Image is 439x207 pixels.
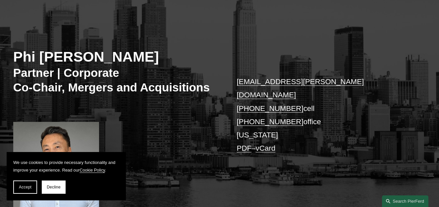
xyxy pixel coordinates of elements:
[13,181,37,194] button: Accept
[13,66,220,94] h3: Partner | Corporate Co-Chair, Mergers and Acquisitions
[256,144,276,152] a: vCard
[7,152,126,200] section: Cookie banner
[237,144,251,152] a: PDF
[237,78,364,99] a: [EMAIL_ADDRESS][PERSON_NAME][DOMAIN_NAME]
[237,104,303,113] a: [PHONE_NUMBER]
[42,181,66,194] button: Decline
[382,195,428,207] a: Search this site
[237,75,409,155] p: cell office [US_STATE] –
[13,159,119,174] p: We use cookies to provide necessary functionality and improve your experience. Read our .
[237,118,303,126] a: [PHONE_NUMBER]
[13,48,220,65] h2: Phi [PERSON_NAME]
[19,185,31,189] span: Accept
[80,168,105,173] a: Cookie Policy
[47,185,61,189] span: Decline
